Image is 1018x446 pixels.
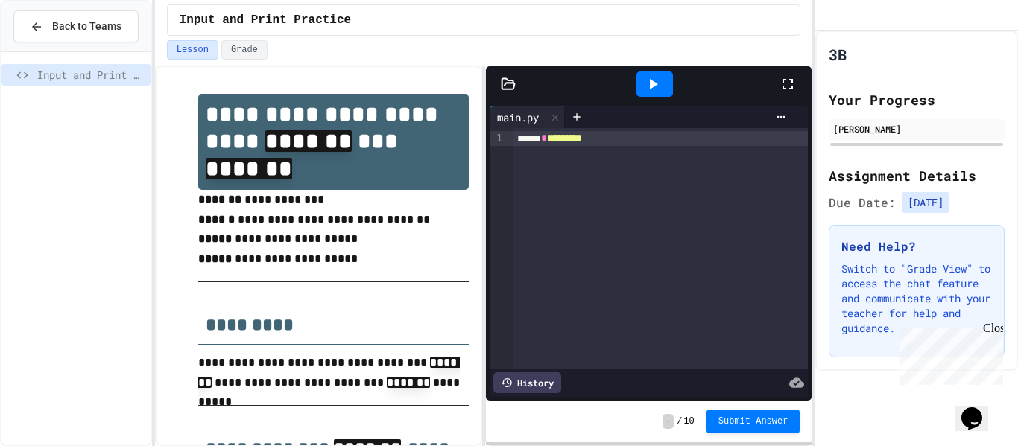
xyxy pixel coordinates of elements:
span: / [677,415,682,427]
div: [PERSON_NAME] [833,122,1000,136]
button: Lesson [167,40,218,60]
span: Submit Answer [718,415,788,427]
h2: Your Progress [829,89,1005,110]
span: Input and Print Practice [180,11,351,29]
span: - [663,414,674,429]
h1: 3B [829,44,847,65]
div: History [493,372,561,393]
div: 1 [490,131,505,146]
span: Due Date: [829,194,896,211]
div: main.py [490,109,546,125]
div: main.py [490,106,565,128]
span: Input and Print Practice [37,67,145,83]
span: Back to Teams [52,19,121,34]
span: [DATE] [902,192,949,213]
div: Chat with us now!Close [6,6,103,95]
iframe: chat widget [894,322,1003,385]
p: Switch to "Grade View" to access the chat feature and communicate with your teacher for help and ... [841,261,992,336]
h2: Assignment Details [829,165,1005,186]
h3: Need Help? [841,238,992,255]
span: 10 [683,415,694,427]
button: Back to Teams [13,10,139,42]
iframe: chat widget [955,386,1003,431]
button: Submit Answer [706,410,800,433]
button: Grade [221,40,268,60]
